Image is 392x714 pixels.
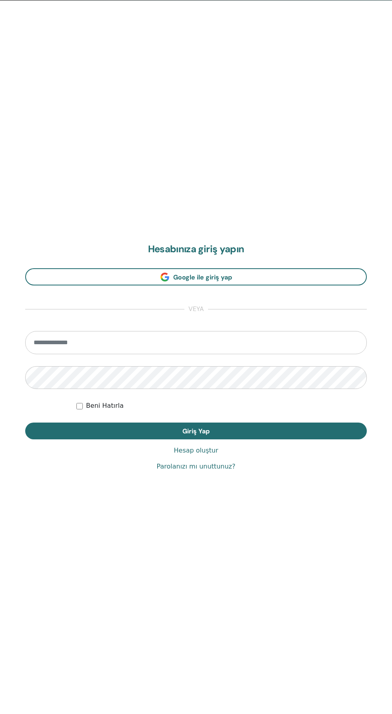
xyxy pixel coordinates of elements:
[25,268,367,285] a: Google ile giriş yap
[157,462,236,471] a: Parolanızı mı unuttunuz?
[25,423,367,439] button: Giriş Yap
[25,243,367,255] h2: Hesabınıza giriş yapın
[182,427,210,435] span: Giriş Yap
[184,305,208,314] span: veya
[86,401,124,411] label: Beni Hatırla
[76,401,367,411] div: Keep me authenticated indefinitely or until I manually logout
[173,273,232,281] span: Google ile giriş yap
[174,446,218,455] a: Hesap oluştur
